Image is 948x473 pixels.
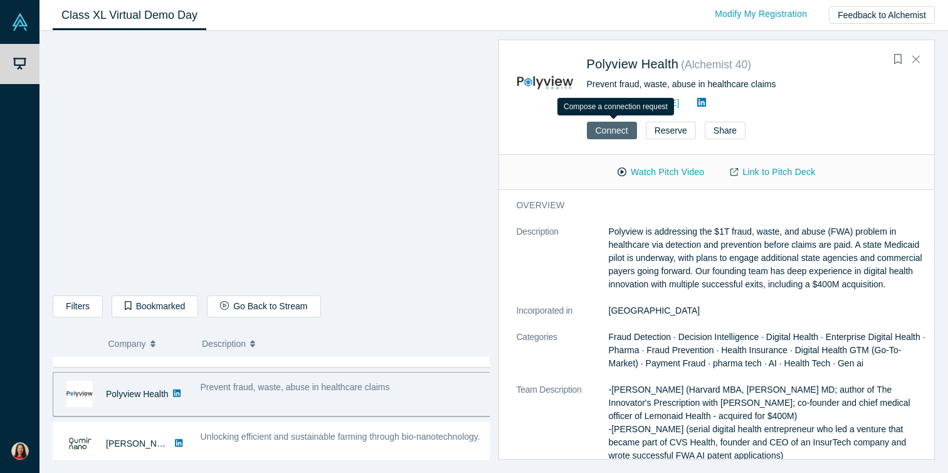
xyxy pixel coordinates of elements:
span: Unlocking efficient and sustainable farming through bio-nanotechnology. [201,432,480,442]
span: Description [202,331,246,357]
button: Close [907,50,925,70]
dt: Categories [517,331,609,383]
button: Company [108,331,189,357]
small: ( Alchemist 40 ) [681,58,751,71]
button: Feedback to Alchemist [829,6,935,24]
button: Share [705,122,745,139]
dt: Incorporated in [517,304,609,331]
h3: overview [517,199,909,212]
span: Fraud Detection · Decision Intelligence · Digital Health · Enterprise Digital Health · Pharma · F... [609,332,925,368]
button: Reserve [646,122,696,139]
a: Modify My Registration [702,3,820,25]
button: Bookmarked [112,295,198,317]
button: Description [202,331,481,357]
img: Polyview Health's Logo [66,381,93,407]
a: [PERSON_NAME] [106,438,178,449]
button: Go Back to Stream [207,295,320,317]
a: Polyview Health [587,57,679,71]
img: Wendy Lim's Account [11,442,29,460]
dt: Description [517,225,609,304]
a: Polyview Health [106,389,169,399]
a: [URL][DOMAIN_NAME] [587,98,680,108]
button: Bookmark [889,51,907,68]
a: Class XL Virtual Demo Day [53,1,206,30]
a: Link to Pitch Deck [717,161,828,183]
dd: [GEOGRAPHIC_DATA] [609,304,927,317]
button: Filters [53,295,103,317]
img: Alchemist Vault Logo [11,13,29,31]
button: Watch Pitch Video [604,161,717,183]
span: Company [108,331,146,357]
div: Prevent fraud, waste, abuse in healthcare claims [587,78,917,91]
iframe: MELURNA [53,41,489,286]
span: Prevent fraud, waste, abuse in healthcare claims [201,382,390,392]
button: Connect [587,122,637,139]
p: Polyview is addressing the $1T fraud, waste, and abuse (FWA) problem in healthcare via detection ... [609,225,927,291]
img: Qumir Nano's Logo [66,430,93,457]
img: Polyview Health's Logo [517,54,574,111]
